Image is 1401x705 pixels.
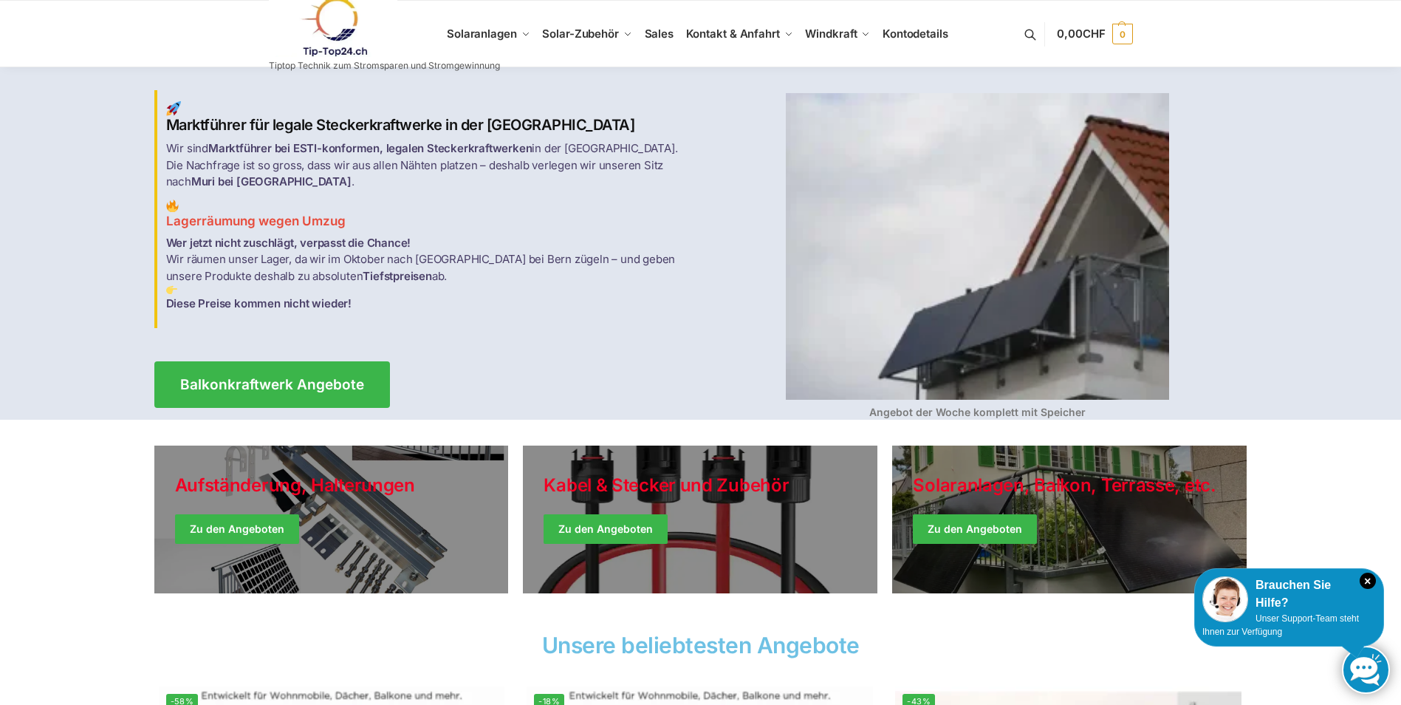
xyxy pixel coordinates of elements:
[208,141,532,155] strong: Marktführer bei ESTI-konformen, legalen Steckerkraftwerken
[1360,573,1376,589] i: Schließen
[166,200,179,212] img: Balkon-Terrassen-Kraftwerke 2
[447,27,517,41] span: Solaranlagen
[799,1,877,67] a: Windkraft
[1202,576,1248,622] img: Customer service
[679,1,799,67] a: Kontakt & Anfahrt
[542,27,619,41] span: Solar-Zubehör
[154,361,390,408] a: Balkonkraftwerk Angebote
[892,446,1247,593] a: Winter Jackets
[166,140,692,191] p: Wir sind in der [GEOGRAPHIC_DATA]. Die Nachfrage ist so gross, dass wir aus allen Nähten platzen ...
[877,1,954,67] a: Kontodetails
[1057,12,1132,56] a: 0,00CHF 0
[166,296,352,310] strong: Diese Preise kommen nicht wieder!
[166,200,692,231] h3: Lagerräumung wegen Umzug
[686,27,780,41] span: Kontakt & Anfahrt
[166,235,692,313] p: Wir räumen unser Lager, da wir im Oktober nach [GEOGRAPHIC_DATA] bei Bern zügeln – und geben unse...
[166,101,692,134] h2: Marktführer für legale Steckerkraftwerke in der [GEOGRAPHIC_DATA]
[180,378,364,392] span: Balkonkraftwerk Angebote
[1112,24,1133,44] span: 0
[1083,27,1106,41] span: CHF
[638,1,679,67] a: Sales
[154,634,1247,656] h2: Unsere beliebtesten Angebote
[166,101,181,116] img: Balkon-Terrassen-Kraftwerke 1
[1202,576,1376,612] div: Brauchen Sie Hilfe?
[363,269,431,283] strong: Tiefstpreisen
[154,446,509,593] a: Holiday Style
[805,27,857,41] span: Windkraft
[883,27,948,41] span: Kontodetails
[645,27,674,41] span: Sales
[869,406,1086,418] strong: Angebot der Woche komplett mit Speicher
[536,1,638,67] a: Solar-Zubehör
[786,93,1169,400] img: Balkon-Terrassen-Kraftwerke 4
[1202,613,1359,637] span: Unser Support-Team steht Ihnen zur Verfügung
[166,285,177,296] img: Balkon-Terrassen-Kraftwerke 3
[166,236,411,250] strong: Wer jetzt nicht zuschlägt, verpasst die Chance!
[523,446,877,593] a: Holiday Style
[1057,27,1105,41] span: 0,00
[191,174,352,188] strong: Muri bei [GEOGRAPHIC_DATA]
[269,61,500,70] p: Tiptop Technik zum Stromsparen und Stromgewinnung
